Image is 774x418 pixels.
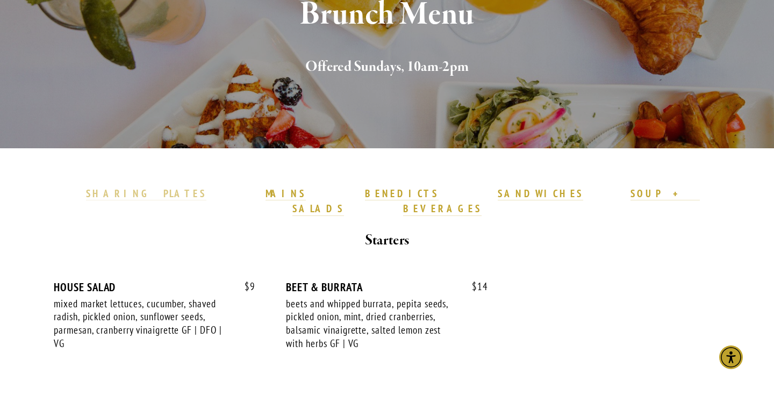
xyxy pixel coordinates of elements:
strong: MAINS [266,187,306,200]
span: $ [472,280,477,293]
strong: BENEDICTS [365,187,439,200]
a: MAINS [266,187,306,201]
a: SANDWICHES [498,187,584,201]
a: SHARING PLATES [86,187,206,201]
strong: SANDWICHES [498,187,584,200]
h2: Offered Sundays, 10am-2pm [74,56,700,78]
a: BENEDICTS [365,187,439,201]
strong: SHARING PLATES [86,187,206,200]
div: BEET & BURRATA [286,280,488,294]
span: $ [245,280,250,293]
div: Accessibility Menu [719,345,743,369]
a: BEVERAGES [403,202,482,216]
span: 14 [461,280,488,293]
strong: Starters [365,231,409,250]
div: mixed market lettuces, cucumber, shaved radish, pickled onion, sunflower seeds, parmesan, cranber... [54,297,225,350]
a: SOUP + SALADS [292,187,699,216]
div: HOUSE SALAD [54,280,255,294]
div: beets and whipped burrata, pepita seeds, pickled onion, mint, dried cranberries, balsamic vinaigr... [286,297,457,350]
span: 9 [234,280,255,293]
strong: BEVERAGES [403,202,482,215]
